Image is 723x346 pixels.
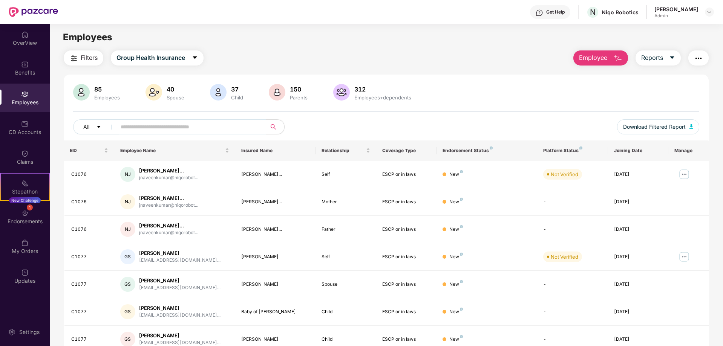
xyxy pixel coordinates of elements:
div: New [449,253,463,261]
img: svg+xml;base64,PHN2ZyBpZD0iTXlfT3JkZXJzIiBkYXRhLW5hbWU9Ik15IE9yZGVycyIgeG1sbnM9Imh0dHA6Ly93d3cudz... [21,239,29,247]
div: New [449,308,463,316]
button: Reportscaret-down [636,50,681,66]
div: C1077 [71,336,108,343]
td: - [537,216,608,243]
div: ESCP or in laws [382,308,430,316]
img: svg+xml;base64,PHN2ZyB4bWxucz0iaHR0cDovL3d3dy53My5vcmcvMjAwMC9zdmciIHhtbG5zOnhsaW5rPSJodHRwOi8vd3... [333,84,350,101]
button: Allcaret-down [73,119,119,134]
div: [PERSON_NAME]... [241,226,310,233]
div: [DATE] [614,281,662,288]
div: Father [322,226,370,233]
img: svg+xml;base64,PHN2ZyBpZD0iQ0RfQWNjb3VudHMiIGRhdGEtbmFtZT0iQ0QgQWNjb3VudHMiIHhtbG5zPSJodHRwOi8vd3... [21,120,29,128]
img: svg+xml;base64,PHN2ZyB4bWxucz0iaHR0cDovL3d3dy53My5vcmcvMjAwMC9zdmciIHdpZHRoPSIyNCIgaGVpZ2h0PSIyNC... [69,54,78,63]
div: ESCP or in laws [382,281,430,288]
button: Download Filtered Report [617,119,699,134]
span: Group Health Insurance [116,53,185,62]
div: Platform Status [543,148,602,154]
img: manageButton [678,251,690,263]
div: NJ [120,167,135,182]
div: Not Verified [551,171,578,178]
div: [DATE] [614,198,662,206]
button: Employee [573,50,628,66]
div: Admin [654,13,698,19]
img: svg+xml;base64,PHN2ZyBpZD0iQ2xhaW0iIHhtbG5zPSJodHRwOi8vd3d3LnczLm9yZy8yMDAwL3N2ZyIgd2lkdGg9IjIwIi... [21,150,29,157]
div: Self [322,171,370,178]
div: New [449,336,463,343]
th: Relationship [316,140,376,161]
div: 85 [93,85,121,93]
td: - [537,298,608,326]
div: C1076 [71,226,108,233]
div: [PERSON_NAME] [241,336,310,343]
div: C1076 [71,198,108,206]
div: Child [322,308,370,316]
div: 1 [27,204,33,210]
div: GS [120,304,135,319]
div: [PERSON_NAME]... [139,222,198,229]
div: C1077 [71,308,108,316]
th: Employee Name [114,140,235,161]
div: [EMAIL_ADDRESS][DOMAIN_NAME]... [139,312,221,319]
div: Spouse [322,281,370,288]
div: [DATE] [614,171,662,178]
div: Baby of [PERSON_NAME] [241,308,310,316]
div: [PERSON_NAME] [139,277,221,284]
div: [DATE] [614,253,662,261]
img: svg+xml;base64,PHN2ZyBpZD0iRW1wbG95ZWVzIiB4bWxucz0iaHR0cDovL3d3dy53My5vcmcvMjAwMC9zdmciIHdpZHRoPS... [21,90,29,98]
div: [DATE] [614,308,662,316]
button: search [266,119,285,134]
div: [DATE] [614,336,662,343]
div: jnaveenkumar@niqorobot... [139,202,198,209]
img: svg+xml;base64,PHN2ZyB4bWxucz0iaHR0cDovL3d3dy53My5vcmcvMjAwMC9zdmciIHhtbG5zOnhsaW5rPSJodHRwOi8vd3... [73,84,90,101]
div: jnaveenkumar@niqorobot... [139,229,198,236]
img: svg+xml;base64,PHN2ZyBpZD0iU2V0dGluZy0yMHgyMCIgeG1sbnM9Imh0dHA6Ly93d3cudzMub3JnLzIwMDAvc3ZnIiB3aW... [8,328,15,336]
span: Employee Name [120,148,224,154]
th: Coverage Type [376,140,437,161]
img: svg+xml;base64,PHN2ZyB4bWxucz0iaHR0cDovL3d3dy53My5vcmcvMjAwMC9zdmciIHhtbG5zOnhsaW5rPSJodHRwOi8vd3... [689,124,693,129]
span: Reports [641,53,663,62]
img: svg+xml;base64,PHN2ZyB4bWxucz0iaHR0cDovL3d3dy53My5vcmcvMjAwMC9zdmciIHdpZHRoPSI4IiBoZWlnaHQ9IjgiIH... [460,335,463,338]
img: svg+xml;base64,PHN2ZyB4bWxucz0iaHR0cDovL3d3dy53My5vcmcvMjAwMC9zdmciIHdpZHRoPSI4IiBoZWlnaHQ9IjgiIH... [460,225,463,228]
div: NJ [120,222,135,237]
img: svg+xml;base64,PHN2ZyB4bWxucz0iaHR0cDovL3d3dy53My5vcmcvMjAwMC9zdmciIHhtbG5zOnhsaW5rPSJodHRwOi8vd3... [613,54,622,63]
div: ESCP or in laws [382,198,430,206]
div: NJ [120,194,135,209]
div: Stepathon [1,188,49,195]
img: svg+xml;base64,PHN2ZyB4bWxucz0iaHR0cDovL3d3dy53My5vcmcvMjAwMC9zdmciIHhtbG5zOnhsaW5rPSJodHRwOi8vd3... [146,84,162,101]
span: caret-down [669,55,675,61]
img: svg+xml;base64,PHN2ZyBpZD0iQmVuZWZpdHMiIHhtbG5zPSJodHRwOi8vd3d3LnczLm9yZy8yMDAwL3N2ZyIgd2lkdGg9Ij... [21,61,29,68]
div: Employees [93,95,121,101]
div: [PERSON_NAME] [241,281,310,288]
img: svg+xml;base64,PHN2ZyB4bWxucz0iaHR0cDovL3d3dy53My5vcmcvMjAwMC9zdmciIHdpZHRoPSI4IiBoZWlnaHQ9IjgiIH... [460,170,463,173]
th: Manage [668,140,709,161]
div: Parents [288,95,309,101]
div: New [449,226,463,233]
img: svg+xml;base64,PHN2ZyB4bWxucz0iaHR0cDovL3d3dy53My5vcmcvMjAwMC9zdmciIHdpZHRoPSIyMSIgaGVpZ2h0PSIyMC... [21,180,29,187]
img: svg+xml;base64,PHN2ZyB4bWxucz0iaHR0cDovL3d3dy53My5vcmcvMjAwMC9zdmciIHdpZHRoPSI4IiBoZWlnaHQ9IjgiIH... [579,146,582,149]
img: svg+xml;base64,PHN2ZyB4bWxucz0iaHR0cDovL3d3dy53My5vcmcvMjAwMC9zdmciIHdpZHRoPSI4IiBoZWlnaHQ9IjgiIH... [460,308,463,311]
div: [PERSON_NAME] [139,332,221,339]
div: ESCP or in laws [382,336,430,343]
div: [PERSON_NAME]... [139,167,198,174]
div: C1076 [71,171,108,178]
div: [PERSON_NAME] [139,305,221,312]
div: Endorsement Status [443,148,531,154]
img: svg+xml;base64,PHN2ZyBpZD0iVXBkYXRlZCIgeG1sbnM9Imh0dHA6Ly93d3cudzMub3JnLzIwMDAvc3ZnIiB3aWR0aD0iMj... [21,269,29,276]
div: [PERSON_NAME] [654,6,698,13]
img: svg+xml;base64,PHN2ZyB4bWxucz0iaHR0cDovL3d3dy53My5vcmcvMjAwMC9zdmciIHhtbG5zOnhsaW5rPSJodHRwOi8vd3... [269,84,285,101]
div: Not Verified [551,253,578,261]
div: Child [230,95,245,101]
span: Download Filtered Report [623,123,686,131]
div: 37 [230,85,245,93]
th: Joining Date [608,140,668,161]
img: svg+xml;base64,PHN2ZyB4bWxucz0iaHR0cDovL3d3dy53My5vcmcvMjAwMC9zdmciIHdpZHRoPSI4IiBoZWlnaHQ9IjgiIH... [460,280,463,283]
img: manageButton [678,168,690,180]
th: Insured Name [235,140,316,161]
div: [EMAIL_ADDRESS][DOMAIN_NAME]... [139,257,221,264]
img: svg+xml;base64,PHN2ZyBpZD0iRW5kb3JzZW1lbnRzIiB4bWxucz0iaHR0cDovL3d3dy53My5vcmcvMjAwMC9zdmciIHdpZH... [21,209,29,217]
div: Mother [322,198,370,206]
img: svg+xml;base64,PHN2ZyBpZD0iSGVscC0zMngzMiIgeG1sbnM9Imh0dHA6Ly93d3cudzMub3JnLzIwMDAvc3ZnIiB3aWR0aD... [536,9,543,17]
img: svg+xml;base64,PHN2ZyB4bWxucz0iaHR0cDovL3d3dy53My5vcmcvMjAwMC9zdmciIHdpZHRoPSI4IiBoZWlnaHQ9IjgiIH... [460,253,463,256]
span: caret-down [96,124,101,130]
span: All [83,123,89,131]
